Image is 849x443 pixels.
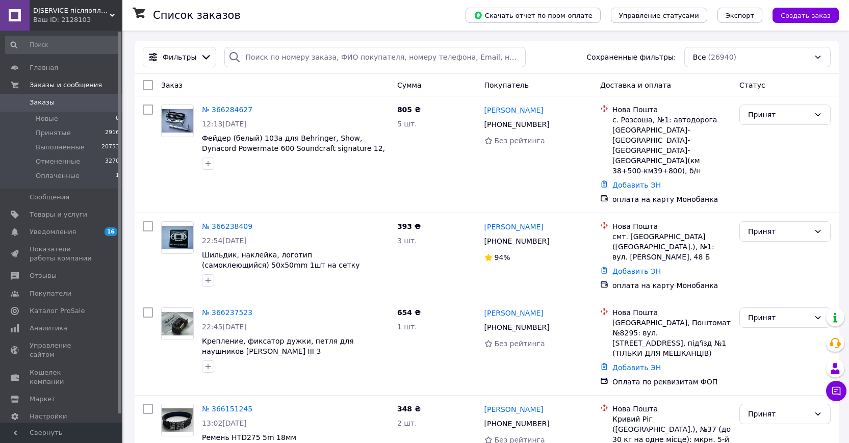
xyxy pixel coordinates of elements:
span: Сообщения [30,193,69,202]
button: Скачать отчет по пром-оплате [466,8,601,23]
span: Уведомления [30,227,76,237]
div: [GEOGRAPHIC_DATA], Поштомат №8295: вул. [STREET_ADDRESS], під'їзд №1 (ТІЛЬКИ ДЛЯ МЕШКАНЦІВ) [612,318,731,358]
span: DJSERVICE пiсляоплатою НЕ працюємо Интернет-магазин [33,6,110,15]
a: № 366238409 [202,222,252,230]
span: Показатели работы компании [30,245,94,263]
img: Фото товару [162,226,193,250]
button: Чат с покупателем [826,381,846,401]
a: № 366151245 [202,405,252,413]
span: Без рейтинга [495,340,545,348]
span: 0 [116,114,119,123]
a: № 366284627 [202,106,252,114]
span: 3270 [105,157,119,166]
div: Нова Пошта [612,307,731,318]
span: Заказ [161,81,183,89]
a: [PERSON_NAME] [484,404,544,414]
span: 1 [116,171,119,180]
span: [PHONE_NUMBER] [484,120,550,128]
h1: Список заказов [153,9,241,21]
span: Заказы и сообщения [30,81,102,90]
span: 654 ₴ [397,308,421,317]
span: 5 шт. [397,120,417,128]
a: Создать заказ [762,11,839,19]
a: Добавить ЭН [612,267,661,275]
div: оплата на карту Монобанка [612,194,731,204]
span: Покупатели [30,289,71,298]
span: Отзывы [30,271,57,280]
img: Фото товару [162,408,193,432]
span: [PHONE_NUMBER] [484,323,550,331]
span: Управление сайтом [30,341,94,359]
span: 12:13[DATE] [202,120,247,128]
span: Все [693,52,706,62]
span: 1 шт. [397,323,417,331]
img: Фото товару [162,312,193,336]
div: Принят [748,312,810,323]
span: [PHONE_NUMBER] [484,420,550,428]
span: 20753 [101,143,119,152]
span: 13:02[DATE] [202,419,247,427]
a: Фото товару [161,221,194,254]
span: Настройки [30,412,67,421]
span: Управление статусами [619,12,699,19]
div: Принят [748,408,810,420]
div: Принят [748,109,810,120]
span: 2 шт. [397,419,417,427]
span: [PHONE_NUMBER] [484,237,550,245]
span: Новые [36,114,58,123]
span: 805 ₴ [397,106,421,114]
a: № 366237523 [202,308,252,317]
div: Нова Пошта [612,221,731,231]
span: Заказы [30,98,55,107]
span: Сумма [397,81,422,89]
a: Фото товару [161,105,194,137]
a: Шильдик, наклейка, логотип (самоклеющийся) 50x50mm 1шт на сетку колонки Dynacord DSP260 DSP600 [202,251,359,279]
a: Добавить ЭН [612,363,661,372]
div: смт. [GEOGRAPHIC_DATA] ([GEOGRAPHIC_DATA].), №1: вул. [PERSON_NAME], 48 Б [612,231,731,262]
span: Сохраненные фильтры: [586,52,676,62]
input: Поиск по номеру заказа, ФИО покупателя, номеру телефона, Email, номеру накладной [224,47,526,67]
div: Принят [748,226,810,237]
span: 393 ₴ [397,222,421,230]
div: Нова Пошта [612,404,731,414]
span: Главная [30,63,58,72]
span: Оплаченные [36,171,80,180]
button: Управление статусами [611,8,707,23]
a: [PERSON_NAME] [484,105,544,115]
a: [PERSON_NAME] [484,222,544,232]
span: 3 шт. [397,237,417,245]
span: Создать заказ [781,12,831,19]
span: 22:45[DATE] [202,323,247,331]
span: Маркет [30,395,56,404]
input: Поиск [5,36,120,54]
a: Фото товару [161,307,194,340]
span: Без рейтинга [495,137,545,145]
span: 16 [105,227,117,236]
span: 2916 [105,128,119,138]
button: Экспорт [717,8,762,23]
button: Создать заказ [773,8,839,23]
span: Доставка и оплата [600,81,671,89]
div: Нова Пошта [612,105,731,115]
img: Фото товару [162,109,193,133]
div: оплата на карту Монобанка [612,280,731,291]
span: Покупатель [484,81,529,89]
span: Статус [739,81,765,89]
span: (26940) [708,53,736,61]
span: Аналитика [30,324,67,333]
span: Фейдер (белый) 103a для Behringer, Show, Dynacord Powermate 600 Soundcraft signature 12, Yamaha M... [202,134,385,163]
div: с. Розсоша, №1: автодорога [GEOGRAPHIC_DATA]-[GEOGRAPHIC_DATA]-[GEOGRAPHIC_DATA]-[GEOGRAPHIC_DATA... [612,115,731,176]
span: 22:54[DATE] [202,237,247,245]
div: Оплата по реквизитам ФОП [612,377,731,387]
span: Фильтры [163,52,196,62]
span: Отмененные [36,157,80,166]
span: 94% [495,253,510,262]
span: 348 ₴ [397,405,421,413]
a: Фото товару [161,404,194,436]
div: Ваш ID: 2128103 [33,15,122,24]
a: Ремень HTD275 5m 18мм [202,433,296,441]
a: Крепление, фиксатор дужки, петля для наушников [PERSON_NAME] III 3 [202,337,354,355]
